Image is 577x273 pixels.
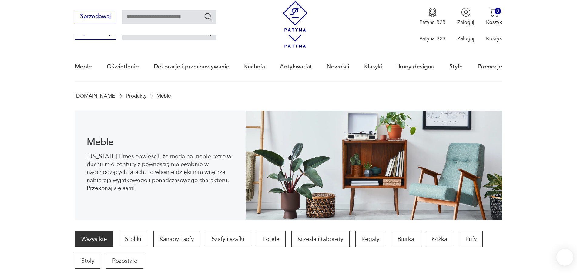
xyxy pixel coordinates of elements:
[397,53,434,81] a: Ikony designu
[153,231,200,247] a: Kanapy i sofy
[327,53,349,81] a: Nowości
[75,31,116,36] a: Sprzedawaj
[204,12,213,21] button: Szukaj
[391,231,420,247] a: Biurka
[478,53,502,81] a: Promocje
[75,53,92,81] a: Meble
[449,53,463,81] a: Style
[489,8,499,17] img: Ikona koszyka
[75,253,100,269] a: Stoły
[495,8,501,14] div: 0
[107,53,139,81] a: Oświetlenie
[75,10,116,23] button: Sprzedawaj
[355,231,385,247] a: Regały
[419,8,446,26] button: Patyna B2B
[75,15,116,19] a: Sprzedawaj
[206,231,250,247] a: Szafy i szafki
[419,19,446,26] p: Patyna B2B
[156,93,171,99] p: Meble
[119,231,147,247] a: Stoliki
[457,35,474,42] p: Zaloguj
[426,231,453,247] a: Łóżka
[364,53,383,81] a: Klasyki
[204,28,213,37] button: Szukaj
[419,8,446,26] a: Ikona medaluPatyna B2B
[87,152,234,192] p: [US_STATE] Times obwieścił, że moda na meble retro w duchu mid-century z pewnością nie osłabnie w...
[459,231,482,247] a: Pufy
[246,111,502,220] img: Meble
[419,35,446,42] p: Patyna B2B
[486,35,502,42] p: Koszyk
[87,138,234,147] h1: Meble
[486,8,502,26] button: 0Koszyk
[428,8,437,17] img: Ikona medalu
[75,93,116,99] a: [DOMAIN_NAME]
[291,231,349,247] a: Krzesła i taborety
[154,53,230,81] a: Dekoracje i przechowywanie
[457,8,474,26] button: Zaloguj
[257,231,286,247] a: Fotele
[280,53,312,81] a: Antykwariat
[556,249,573,266] iframe: Smartsupp widget button
[75,231,113,247] a: Wszystkie
[486,19,502,26] p: Koszyk
[457,19,474,26] p: Zaloguj
[280,1,310,32] img: Patyna - sklep z meblami i dekoracjami vintage
[461,8,471,17] img: Ikonka użytkownika
[106,253,143,269] a: Pozostałe
[244,53,265,81] a: Kuchnia
[126,93,146,99] a: Produkty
